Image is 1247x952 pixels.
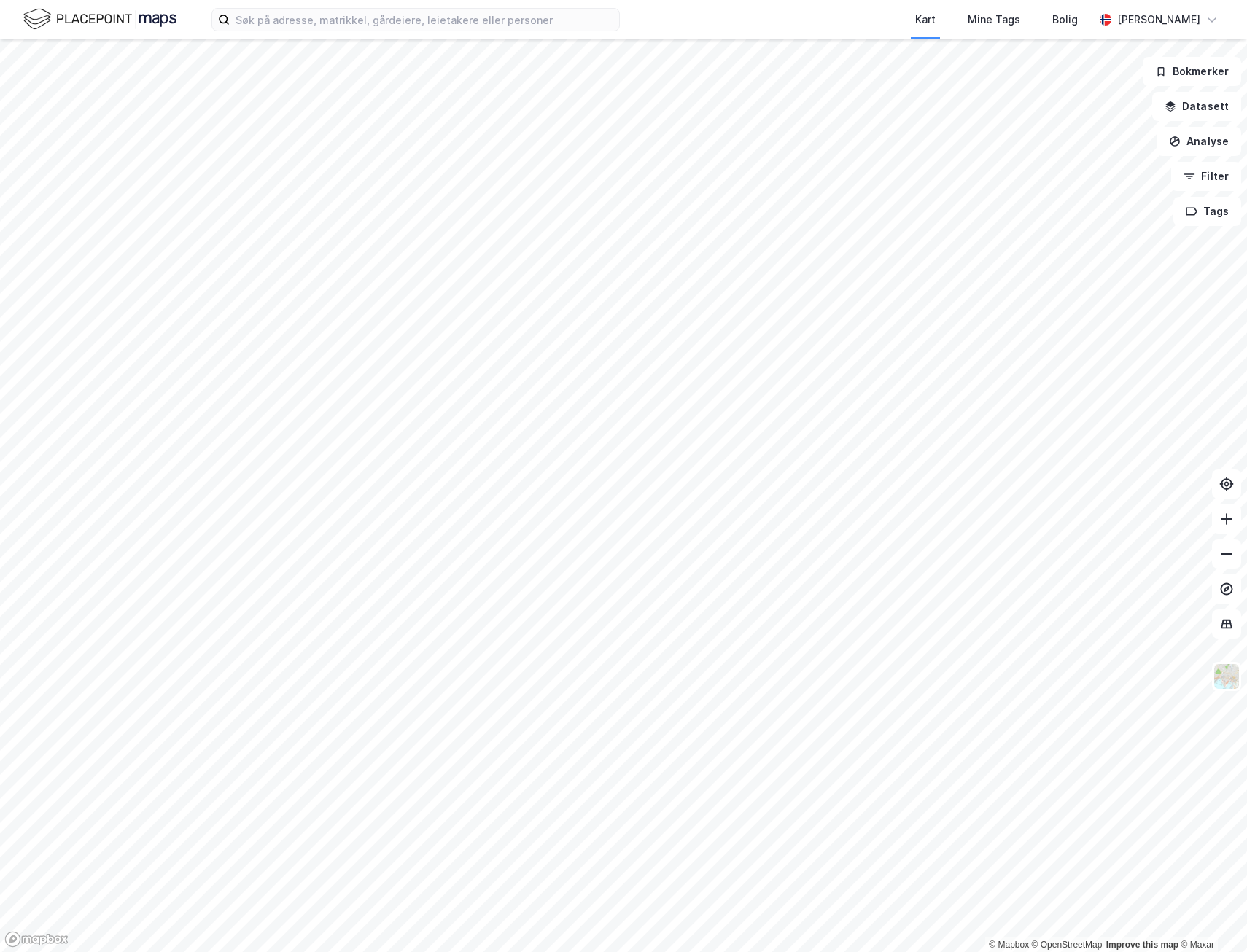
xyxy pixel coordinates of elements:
[23,7,176,32] img: logo.f888ab2527a4732fd821a326f86c7f29.svg
[1174,882,1247,952] iframe: Chat Widget
[1106,940,1178,950] a: Improve this map
[230,9,619,31] input: Søk på adresse, matrikkel, gårdeiere, leietakere eller personer
[1052,11,1078,28] div: Bolig
[1143,57,1241,86] button: Bokmerker
[915,11,936,28] div: Kart
[1157,127,1241,156] button: Analyse
[968,11,1020,28] div: Mine Tags
[1213,663,1240,690] img: Z
[1152,92,1241,121] button: Datasett
[1171,162,1241,191] button: Filter
[1032,940,1103,950] a: OpenStreetMap
[989,940,1029,950] a: Mapbox
[1173,197,1241,226] button: Tags
[1117,11,1200,28] div: [PERSON_NAME]
[4,931,69,948] a: Mapbox homepage
[1174,882,1247,952] div: Kontrollprogram for chat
